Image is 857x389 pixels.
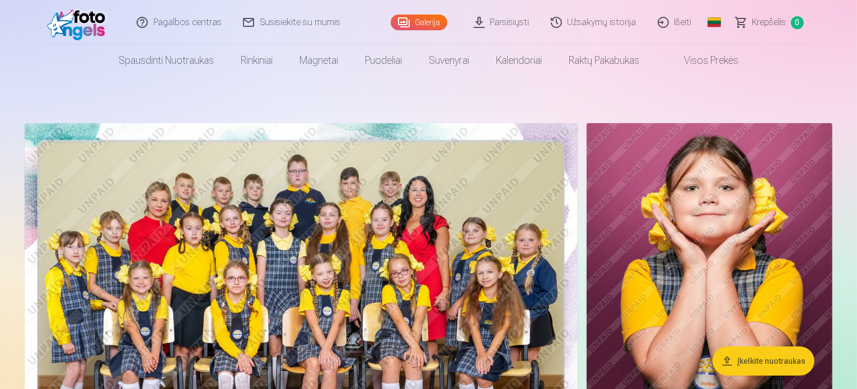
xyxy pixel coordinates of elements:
a: Galerija [391,15,447,30]
a: Spausdinti nuotraukas [105,45,227,76]
a: Raktų pakabukas [555,45,653,76]
a: Suvenyrai [415,45,483,76]
a: Magnetai [286,45,352,76]
a: Rinkiniai [227,45,286,76]
img: /fa2 [47,4,111,40]
a: Visos prekės [653,45,752,76]
span: Krepšelis [752,16,786,29]
a: Kalendoriai [483,45,555,76]
button: Įkelkite nuotraukas [713,346,814,376]
a: Puodeliai [352,45,415,76]
span: 0 [791,16,804,29]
